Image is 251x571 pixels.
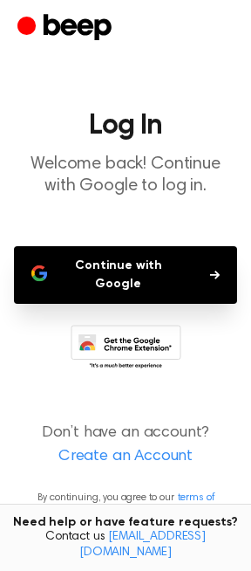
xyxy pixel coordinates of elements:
[17,11,116,45] a: Beep
[14,246,237,304] button: Continue with Google
[14,112,237,140] h1: Log In
[14,154,237,197] p: Welcome back! Continue with Google to log in.
[79,531,206,559] a: [EMAIL_ADDRESS][DOMAIN_NAME]
[14,490,237,537] p: By continuing, you agree to our and , and you opt in to receive emails from us.
[10,530,241,561] span: Contact us
[17,445,234,469] a: Create an Account
[14,422,237,469] p: Don’t have an account?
